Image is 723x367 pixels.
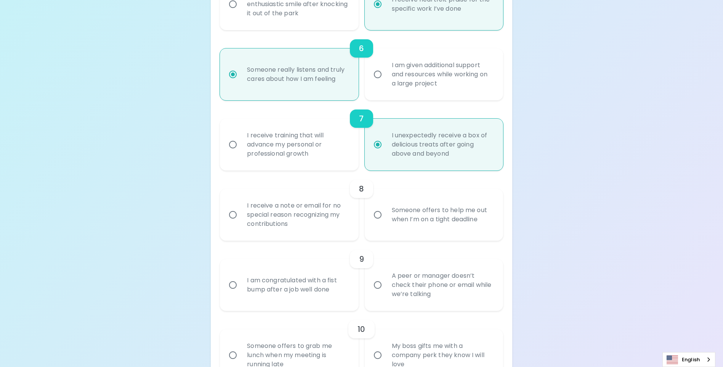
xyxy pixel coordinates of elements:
[386,52,499,97] div: I am given additional support and resources while working on a large project
[662,352,715,367] aside: Language selected: English
[359,183,364,195] h6: 8
[220,241,503,311] div: choice-group-check
[357,323,365,335] h6: 10
[386,122,499,167] div: I unexpectedly receive a box of delicious treats after going above and beyond
[220,30,503,100] div: choice-group-check
[386,196,499,233] div: Someone offers to help me out when I’m on a tight deadline
[359,42,364,55] h6: 6
[241,122,354,167] div: I receive training that will advance my personal or professional growth
[386,262,499,308] div: A peer or manager doesn’t check their phone or email while we’re talking
[359,253,364,265] h6: 9
[663,353,715,367] a: English
[220,171,503,241] div: choice-group-check
[359,113,364,125] h6: 7
[662,352,715,367] div: Language
[220,100,503,171] div: choice-group-check
[241,56,354,93] div: Someone really listens and truly cares about how I am feeling
[241,267,354,303] div: I am congratulated with a fist bump after a job well done
[241,192,354,238] div: I receive a note or email for no special reason recognizing my contributions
